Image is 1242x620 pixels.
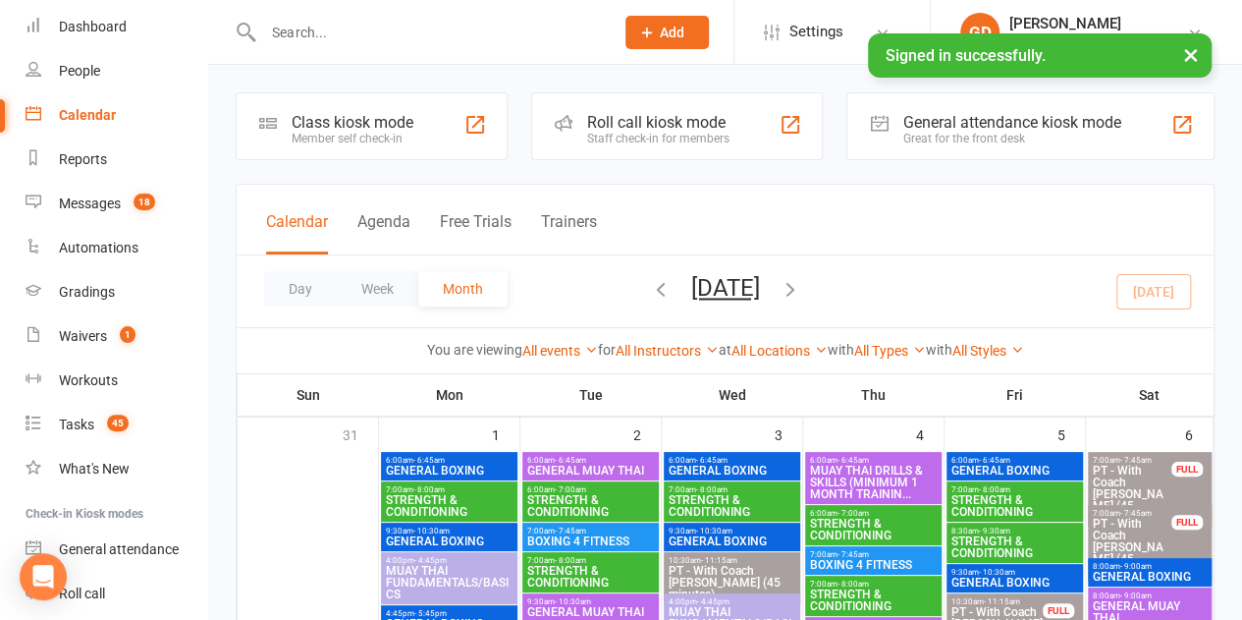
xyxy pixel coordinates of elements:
[668,456,796,465] span: 6:00am
[950,535,1079,559] span: STRENGTH & CONDITIONING
[1086,374,1214,416] th: Sat
[950,527,1079,535] span: 8:30am
[660,25,684,40] span: Add
[59,586,105,601] div: Roll call
[59,19,127,34] div: Dashboard
[668,565,796,600] span: PT - With Coach [PERSON_NAME] (45 minutes)
[1092,456,1172,465] span: 7:00am
[950,456,1079,465] span: 6:00am
[696,456,728,465] span: - 6:45am
[697,597,729,606] span: - 4:45pm
[916,418,944,450] div: 4
[668,597,796,606] span: 4:00pm
[1092,518,1172,577] span: PT - With Coach [PERSON_NAME] (45 minutes)
[526,606,655,618] span: GENERAL MUAY THAI
[979,527,1010,535] span: - 9:30am
[979,456,1010,465] span: - 6:45am
[59,151,107,167] div: Reports
[343,418,378,450] div: 31
[1009,15,1187,32] div: [PERSON_NAME]
[668,494,796,518] span: STRENGTH & CONDITIONING
[1120,456,1152,465] span: - 7:45am
[413,527,450,535] span: - 10:30am
[379,374,520,416] th: Mon
[719,342,731,358] strong: at
[526,465,655,477] span: GENERAL MUAY THAI
[292,113,413,132] div: Class kiosk mode
[107,415,129,431] span: 45
[522,343,598,359] a: All events
[950,494,1079,518] span: STRENGTH & CONDITIONING
[59,284,115,300] div: Gradings
[292,132,413,145] div: Member self check-in
[357,212,410,254] button: Agenda
[886,46,1046,65] span: Signed in successfully.
[945,374,1086,416] th: Fri
[809,518,938,541] span: STRENGTH & CONDITIONING
[26,270,207,314] a: Gradings
[902,132,1120,145] div: Great for the front desk
[701,556,737,565] span: - 11:15am
[668,465,796,477] span: GENERAL BOXING
[902,113,1120,132] div: General attendance kiosk mode
[691,274,760,302] button: [DATE]
[385,465,513,477] span: GENERAL BOXING
[413,485,445,494] span: - 8:00am
[526,485,655,494] span: 6:00am
[979,568,1015,577] span: - 10:30am
[731,343,828,359] a: All Locations
[414,609,447,618] span: - 5:45pm
[526,556,655,565] span: 7:00am
[587,113,729,132] div: Roll call kiosk mode
[1057,418,1085,450] div: 5
[526,535,655,547] span: BOXING 4 FITNESS
[809,456,938,465] span: 6:00am
[59,196,121,211] div: Messages
[266,212,328,254] button: Calendar
[616,343,719,359] a: All Instructors
[526,527,655,535] span: 7:00am
[413,456,445,465] span: - 6:45am
[555,485,586,494] span: - 7:00am
[120,326,135,343] span: 1
[385,456,513,465] span: 6:00am
[59,417,94,432] div: Tasks
[385,494,513,518] span: STRENGTH & CONDITIONING
[950,465,1079,477] span: GENERAL BOXING
[668,485,796,494] span: 7:00am
[789,10,843,54] span: Settings
[427,342,522,358] strong: You are viewing
[984,597,1020,606] span: - 11:15am
[1043,603,1074,618] div: FULL
[633,418,661,450] div: 2
[26,314,207,359] a: Waivers 1
[526,494,655,518] span: STRENGTH & CONDITIONING
[26,226,207,270] a: Automations
[809,580,938,589] span: 7:00am
[59,328,107,344] div: Waivers
[837,509,869,518] span: - 7:00am
[492,418,519,450] div: 1
[385,527,513,535] span: 9:30am
[385,565,513,600] span: MUAY THAI FUNDAMENTALS/BASICS
[385,556,513,565] span: 4:00pm
[668,527,796,535] span: 9:30am
[1092,571,1208,583] span: GENERAL BOXING
[440,212,512,254] button: Free Trials
[1171,462,1203,477] div: FULL
[960,13,999,52] div: GD
[809,465,938,500] span: MUAY THAI DRILLS & SKILLS (MINIMUM 1 MONTH TRAININ...
[950,568,1079,577] span: 9:30am
[59,372,118,388] div: Workouts
[809,559,938,571] span: BOXING 4 FITNESS
[1092,562,1208,571] span: 8:00am
[587,132,729,145] div: Staff check-in for members
[950,485,1079,494] span: 7:00am
[668,535,796,547] span: GENERAL BOXING
[26,359,207,403] a: Workouts
[385,609,513,618] span: 4:45pm
[555,597,591,606] span: - 10:30am
[662,374,803,416] th: Wed
[59,541,179,557] div: General attendance
[598,342,616,358] strong: for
